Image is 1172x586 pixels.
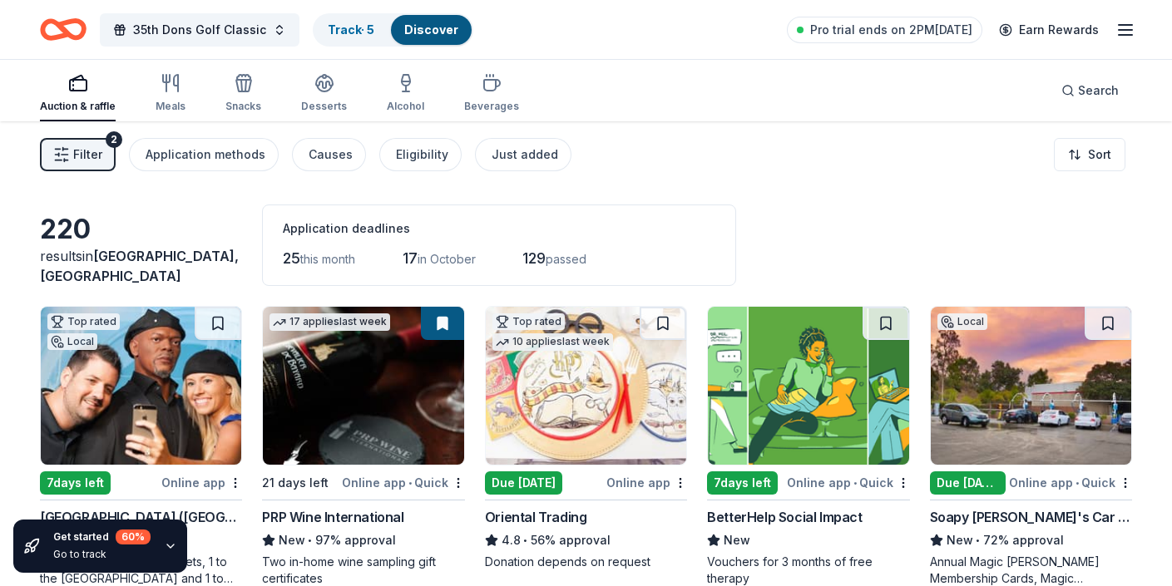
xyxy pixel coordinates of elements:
[262,530,464,550] div: 97% approval
[40,246,242,286] div: results
[1054,138,1125,171] button: Sort
[53,548,151,561] div: Go to track
[309,534,313,547] span: •
[485,554,687,570] div: Donation depends on request
[301,66,347,121] button: Desserts
[707,471,778,495] div: 7 days left
[492,333,613,351] div: 10 applies last week
[100,13,299,47] button: 35th Dons Golf Classic
[522,249,546,267] span: 129
[408,476,412,490] span: •
[283,219,715,239] div: Application deadlines
[404,22,458,37] a: Discover
[47,333,97,350] div: Local
[156,66,185,121] button: Meals
[73,145,102,165] span: Filter
[485,530,687,550] div: 56% approval
[309,145,353,165] div: Causes
[40,10,87,49] a: Home
[156,100,185,113] div: Meals
[708,307,908,465] img: Image for BetterHelp Social Impact
[930,530,1132,550] div: 72% approval
[606,472,687,493] div: Online app
[133,20,266,40] span: 35th Dons Golf Classic
[40,248,239,284] span: in
[810,20,972,40] span: Pro trial ends on 2PM[DATE]
[724,530,750,550] span: New
[116,529,151,544] div: 60 %
[262,507,403,527] div: PRP Wine International
[464,100,519,113] div: Beverages
[387,66,424,121] button: Alcohol
[931,307,1131,465] img: Image for Soapy Joe's Car Wash
[53,529,151,544] div: Get started
[40,66,116,121] button: Auction & raffle
[279,530,305,550] span: New
[161,472,242,493] div: Online app
[47,313,120,330] div: Top rated
[546,252,586,266] span: passed
[930,507,1132,527] div: Soapy [PERSON_NAME]'s Car Wash
[853,476,857,490] span: •
[1088,145,1111,165] span: Sort
[342,472,465,493] div: Online app Quick
[40,471,111,495] div: 7 days left
[40,100,116,113] div: Auction & raffle
[1009,472,1132,493] div: Online app Quick
[313,13,473,47] button: Track· 5Discover
[486,307,686,465] img: Image for Oriental Trading
[976,534,980,547] span: •
[787,472,910,493] div: Online app Quick
[225,66,261,121] button: Snacks
[270,313,390,331] div: 17 applies last week
[947,530,973,550] span: New
[475,138,571,171] button: Just added
[129,138,279,171] button: Application methods
[300,252,355,266] span: this month
[485,306,687,570] a: Image for Oriental TradingTop rated10 applieslast weekDue [DATE]Online appOriental Trading4.8•56%...
[523,534,527,547] span: •
[387,100,424,113] div: Alcohol
[502,530,521,550] span: 4.8
[283,249,300,267] span: 25
[464,66,519,121] button: Beverages
[328,22,374,37] a: Track· 5
[379,138,462,171] button: Eligibility
[930,471,1006,495] div: Due [DATE]
[485,471,562,495] div: Due [DATE]
[485,507,587,527] div: Oriental Trading
[292,138,366,171] button: Causes
[40,248,239,284] span: [GEOGRAPHIC_DATA], [GEOGRAPHIC_DATA]
[41,307,241,465] img: Image for Hollywood Wax Museum (Hollywood)
[225,100,261,113] div: Snacks
[396,145,448,165] div: Eligibility
[106,131,122,148] div: 2
[989,15,1109,45] a: Earn Rewards
[301,100,347,113] div: Desserts
[1076,476,1079,490] span: •
[40,138,116,171] button: Filter2
[492,145,558,165] div: Just added
[146,145,265,165] div: Application methods
[1048,74,1132,107] button: Search
[40,213,242,246] div: 220
[492,313,565,330] div: Top rated
[262,473,329,493] div: 21 days left
[707,507,862,527] div: BetterHelp Social Impact
[418,252,476,266] span: in October
[787,17,982,43] a: Pro trial ends on 2PM[DATE]
[1078,81,1119,101] span: Search
[937,313,987,330] div: Local
[263,307,463,465] img: Image for PRP Wine International
[403,249,418,267] span: 17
